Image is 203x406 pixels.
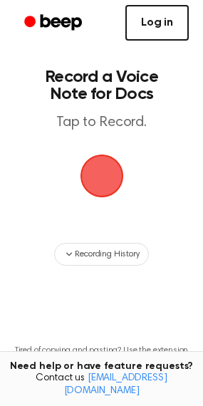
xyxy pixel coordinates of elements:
[14,9,95,37] a: Beep
[54,243,148,266] button: Recording History
[64,373,167,396] a: [EMAIL_ADDRESS][DOMAIN_NAME]
[125,5,189,41] a: Log in
[26,114,177,132] p: Tap to Record.
[11,345,192,367] p: Tired of copying and pasting? Use the extension to automatically insert your recordings.
[80,155,123,197] img: Beep Logo
[26,68,177,103] h1: Record a Voice Note for Docs
[9,373,194,397] span: Contact us
[75,248,139,261] span: Recording History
